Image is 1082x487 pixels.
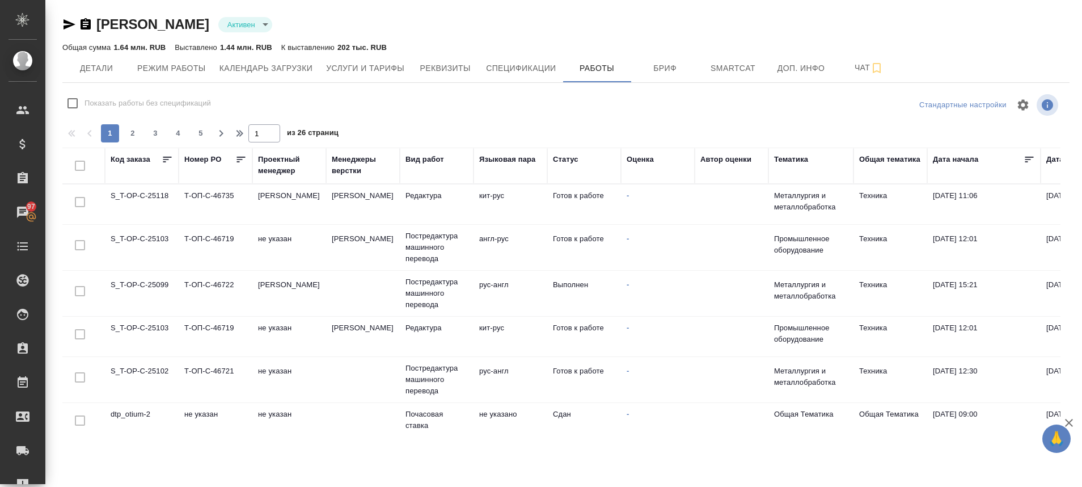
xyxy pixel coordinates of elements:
[1037,94,1060,116] span: Посмотреть информацию
[405,190,468,201] p: Редактура
[252,403,326,443] td: не указан
[332,154,394,177] div: Менеджеры верстки
[774,322,848,345] p: Промышленное оборудование
[179,228,252,267] td: Т-ОП-С-46719
[1042,425,1071,453] button: 🙏
[547,184,621,224] td: Готов к работе
[3,198,43,226] a: 97
[20,201,42,212] span: 97
[627,280,629,289] a: -
[326,61,404,75] span: Услуги и тарифы
[124,124,142,142] button: 2
[486,61,556,75] span: Спецификации
[137,61,206,75] span: Режим работы
[146,128,164,139] span: 3
[69,61,124,75] span: Детали
[111,154,150,165] div: Код заказа
[405,230,468,265] p: Постредактура машинного перевода
[62,43,113,52] p: Общая сумма
[105,274,179,313] td: S_T-OP-C-25099
[842,61,897,75] span: Чат
[287,126,339,142] span: из 26 страниц
[870,61,884,75] svg: Подписаться
[474,360,547,400] td: рус-англ
[418,61,472,75] span: Реквизиты
[547,403,621,443] td: Сдан
[774,409,848,420] p: Общая Тематика
[570,61,624,75] span: Работы
[252,317,326,356] td: не указан
[474,228,547,267] td: англ-рус
[547,360,621,400] td: Готов к работе
[627,234,629,243] a: -
[179,403,252,443] td: не указан
[853,360,927,400] td: Техника
[927,274,1041,313] td: [DATE] 15:21
[706,61,760,75] span: Smartcat
[1047,427,1066,451] span: 🙏
[281,43,337,52] p: К выставлению
[927,317,1041,356] td: [DATE] 12:01
[96,16,209,32] a: [PERSON_NAME]
[774,366,848,388] p: Металлургия и металлобработка
[405,276,468,310] p: Постредактура машинного перевода
[79,18,92,31] button: Скопировать ссылку
[774,279,848,302] p: Металлургия и металлобработка
[547,317,621,356] td: Готов к работе
[105,403,179,443] td: dtp_otium-2
[252,184,326,224] td: [PERSON_NAME]
[192,128,210,139] span: 5
[927,360,1041,400] td: [DATE] 12:30
[479,154,536,165] div: Языковая пара
[84,98,211,109] span: Показать работы без спецификаций
[859,154,920,165] div: Общая тематика
[853,317,927,356] td: Техника
[405,154,444,165] div: Вид работ
[62,18,76,31] button: Скопировать ссылку для ЯМессенджера
[774,233,848,256] p: Промышленное оборудование
[224,20,259,30] button: Активен
[252,360,326,400] td: не указан
[326,184,400,224] td: [PERSON_NAME]
[927,184,1041,224] td: [DATE] 11:06
[405,409,468,431] p: Почасовая ставка
[405,322,468,334] p: Редактура
[337,43,387,52] p: 202 тыс. RUB
[105,317,179,356] td: S_T-OP-C-25103
[627,410,629,418] a: -
[853,274,927,313] td: Техника
[175,43,220,52] p: Выставлено
[700,154,751,165] div: Автор оценки
[219,61,313,75] span: Календарь загрузки
[252,228,326,267] td: не указан
[933,154,978,165] div: Дата начала
[326,228,400,267] td: [PERSON_NAME]
[553,154,578,165] div: Статус
[853,403,927,443] td: Общая Тематика
[179,274,252,313] td: Т-ОП-С-46722
[184,154,221,165] div: Номер PO
[105,184,179,224] td: S_T-OP-C-25118
[474,274,547,313] td: рус-англ
[853,184,927,224] td: Техника
[405,363,468,397] p: Постредактура машинного перевода
[627,191,629,200] a: -
[927,403,1041,443] td: [DATE] 09:00
[105,228,179,267] td: S_T-OP-C-25103
[774,190,848,213] p: Металлургия и металлобработка
[113,43,166,52] p: 1.64 млн. RUB
[179,360,252,400] td: Т-ОП-С-46721
[547,274,621,313] td: Выполнен
[169,124,187,142] button: 4
[547,228,621,267] td: Готов к работе
[169,128,187,139] span: 4
[474,317,547,356] td: кит-рус
[1009,91,1037,119] span: Настроить таблицу
[179,184,252,224] td: Т-ОП-С-46735
[627,324,629,332] a: -
[146,124,164,142] button: 3
[179,317,252,356] td: Т-ОП-С-46719
[258,154,320,177] div: Проектный менеджер
[192,124,210,142] button: 5
[474,403,547,443] td: не указано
